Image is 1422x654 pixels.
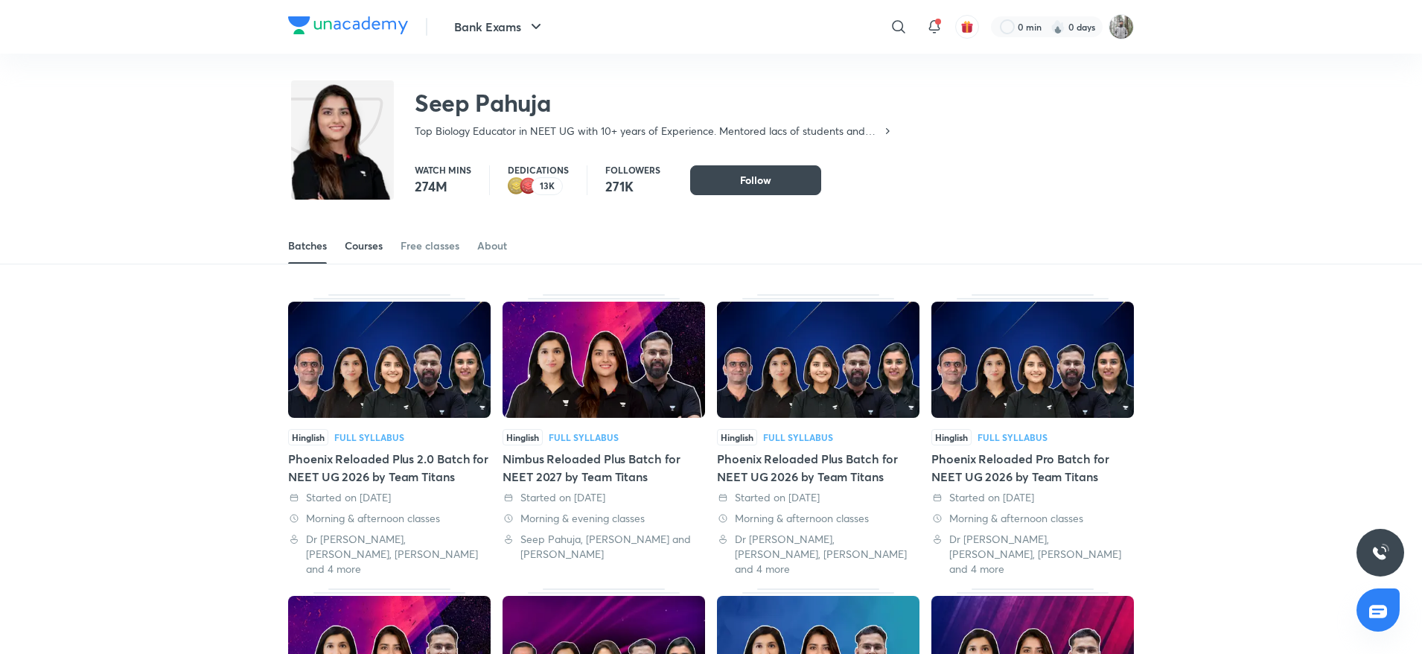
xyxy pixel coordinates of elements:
img: Thumbnail [717,302,919,418]
img: Thumbnail [503,302,705,418]
div: Morning & afternoon classes [288,511,491,526]
p: 274M [415,177,471,195]
span: Hinglish [931,429,972,445]
div: Started on 13 Sep 2025 [717,490,919,505]
div: Nimbus Reloaded Plus Batch for NEET 2027 by Team Titans [503,450,705,486]
button: Follow [690,165,821,195]
button: Bank Exams [445,12,554,42]
p: 271K [605,177,660,195]
img: Koushik Dhenki [1109,14,1134,39]
div: Full Syllabus [549,433,619,442]
div: Dr S K Singh, Seep Pahuja, Anupam Upadhayay and 4 more [717,532,919,577]
div: Phoenix Reloaded Plus Batch for NEET UG 2026 by Team Titans [717,450,919,486]
div: Free classes [401,238,459,253]
span: Hinglish [717,429,757,445]
a: About [477,228,507,264]
div: Courses [345,238,383,253]
a: Courses [345,228,383,264]
div: Phoenix Reloaded Pro Batch for NEET UG 2026 by Team Titans [931,450,1134,486]
div: Morning & afternoon classes [717,511,919,526]
p: Dedications [508,165,569,174]
img: educator badge2 [508,177,526,195]
img: ttu [1371,544,1389,562]
img: Company Logo [288,16,408,34]
button: avatar [955,15,979,39]
img: class [291,83,394,241]
a: Free classes [401,228,459,264]
div: Phoenix Reloaded Plus 2.0 Batch for NEET UG 2026 by Team Titans [288,450,491,486]
div: Batches [288,238,327,253]
img: educator badge1 [520,177,538,195]
div: Started on 30 Sep 2025 [288,490,491,505]
div: Started on 26 Sep 2025 [503,490,705,505]
img: Thumbnail [288,302,491,418]
div: Phoenix Reloaded Pro Batch for NEET UG 2026 by Team Titans [931,294,1134,577]
img: avatar [960,20,974,34]
span: Hinglish [288,429,328,445]
p: Followers [605,165,660,174]
div: Full Syllabus [763,433,833,442]
div: Nimbus Reloaded Plus Batch for NEET 2027 by Team Titans [503,294,705,577]
div: About [477,238,507,253]
p: Watch mins [415,165,471,174]
span: Hinglish [503,429,543,445]
div: Seep Pahuja, Anupam Upadhayay and Akansha Karnwal [503,532,705,562]
span: Follow [740,173,771,188]
img: streak [1050,19,1065,34]
div: Morning & evening classes [503,511,705,526]
div: Morning & afternoon classes [931,511,1134,526]
div: Started on 28 Aug 2025 [931,490,1134,505]
h2: Seep Pahuja [415,88,893,118]
div: Dr S K Singh, Seep Pahuja, Anupam Upadhayay and 4 more [931,532,1134,577]
p: Top Biology Educator in NEET UG with 10+ years of Experience. Mentored lacs of students and Top R... [415,124,881,139]
a: Batches [288,228,327,264]
img: Thumbnail [931,302,1134,418]
div: Phoenix Reloaded Plus 2.0 Batch for NEET UG 2026 by Team Titans [288,294,491,577]
div: Full Syllabus [334,433,404,442]
a: Company Logo [288,16,408,38]
p: 13K [540,181,555,191]
div: Full Syllabus [978,433,1048,442]
div: Dr S K Singh, Seep Pahuja, Anupam Upadhayay and 4 more [288,532,491,577]
div: Phoenix Reloaded Plus Batch for NEET UG 2026 by Team Titans [717,294,919,577]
